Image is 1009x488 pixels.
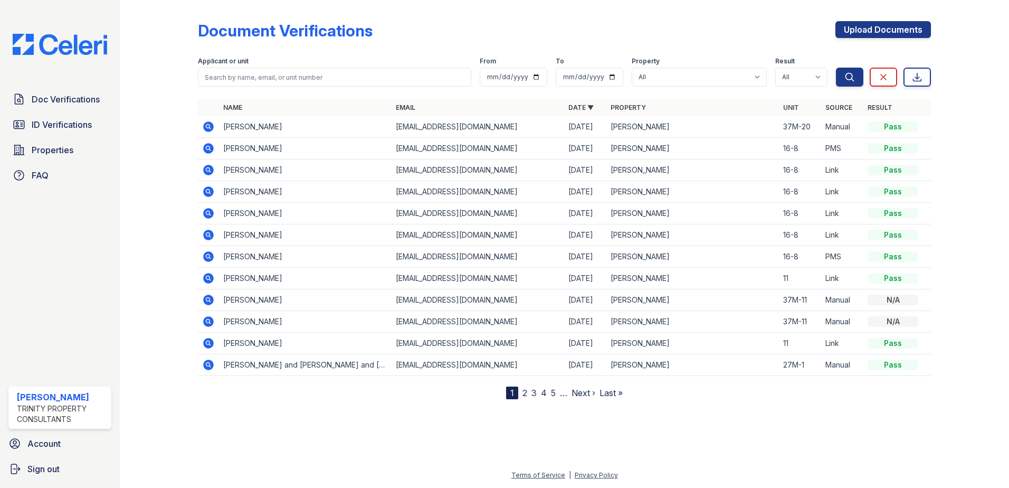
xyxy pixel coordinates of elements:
[868,143,918,154] div: Pass
[219,311,392,333] td: [PERSON_NAME]
[868,316,918,327] div: N/A
[868,295,918,305] div: N/A
[606,181,779,203] td: [PERSON_NAME]
[868,165,918,175] div: Pass
[775,57,795,65] label: Result
[575,471,618,479] a: Privacy Policy
[4,433,116,454] a: Account
[480,57,496,65] label: From
[392,246,564,268] td: [EMAIL_ADDRESS][DOMAIN_NAME]
[606,246,779,268] td: [PERSON_NAME]
[556,57,564,65] label: To
[32,93,100,106] span: Doc Verifications
[564,116,606,138] td: [DATE]
[821,203,863,224] td: Link
[632,57,660,65] label: Property
[8,165,111,186] a: FAQ
[219,116,392,138] td: [PERSON_NAME]
[606,138,779,159] td: [PERSON_NAME]
[825,104,852,111] a: Source
[392,268,564,289] td: [EMAIL_ADDRESS][DOMAIN_NAME]
[541,388,547,398] a: 4
[198,57,249,65] label: Applicant or unit
[779,224,821,246] td: 16-8
[392,333,564,354] td: [EMAIL_ADDRESS][DOMAIN_NAME]
[511,471,565,479] a: Terms of Service
[219,268,392,289] td: [PERSON_NAME]
[198,21,373,40] div: Document Verifications
[219,159,392,181] td: [PERSON_NAME]
[392,311,564,333] td: [EMAIL_ADDRESS][DOMAIN_NAME]
[564,159,606,181] td: [DATE]
[606,224,779,246] td: [PERSON_NAME]
[779,268,821,289] td: 11
[219,138,392,159] td: [PERSON_NAME]
[606,333,779,354] td: [PERSON_NAME]
[821,181,863,203] td: Link
[606,159,779,181] td: [PERSON_NAME]
[219,181,392,203] td: [PERSON_NAME]
[779,138,821,159] td: 16-8
[779,203,821,224] td: 16-8
[572,388,595,398] a: Next ›
[564,311,606,333] td: [DATE]
[611,104,646,111] a: Property
[779,181,821,203] td: 16-8
[392,203,564,224] td: [EMAIL_ADDRESS][DOMAIN_NAME]
[821,224,863,246] td: Link
[4,458,116,480] a: Sign out
[821,138,863,159] td: PMS
[27,463,60,475] span: Sign out
[606,116,779,138] td: [PERSON_NAME]
[868,360,918,370] div: Pass
[32,118,92,131] span: ID Verifications
[835,21,931,38] a: Upload Documents
[779,246,821,268] td: 16-8
[606,289,779,311] td: [PERSON_NAME]
[551,388,556,398] a: 5
[560,387,567,399] span: …
[8,89,111,110] a: Doc Verifications
[599,388,623,398] a: Last »
[506,387,518,399] div: 1
[568,104,594,111] a: Date ▼
[392,289,564,311] td: [EMAIL_ADDRESS][DOMAIN_NAME]
[564,138,606,159] td: [DATE]
[779,289,821,311] td: 37M-11
[32,169,49,182] span: FAQ
[392,138,564,159] td: [EMAIL_ADDRESS][DOMAIN_NAME]
[779,354,821,376] td: 27M-1
[8,114,111,135] a: ID Verifications
[783,104,799,111] a: Unit
[868,186,918,197] div: Pass
[27,437,61,450] span: Account
[779,333,821,354] td: 11
[564,289,606,311] td: [DATE]
[219,289,392,311] td: [PERSON_NAME]
[868,230,918,240] div: Pass
[392,116,564,138] td: [EMAIL_ADDRESS][DOMAIN_NAME]
[17,391,107,403] div: [PERSON_NAME]
[868,104,892,111] a: Result
[392,159,564,181] td: [EMAIL_ADDRESS][DOMAIN_NAME]
[564,203,606,224] td: [DATE]
[779,311,821,333] td: 37M-11
[868,338,918,349] div: Pass
[564,333,606,354] td: [DATE]
[821,246,863,268] td: PMS
[868,251,918,262] div: Pass
[606,311,779,333] td: [PERSON_NAME]
[223,104,242,111] a: Name
[522,388,527,398] a: 2
[779,159,821,181] td: 16-8
[392,181,564,203] td: [EMAIL_ADDRESS][DOMAIN_NAME]
[821,354,863,376] td: Manual
[219,333,392,354] td: [PERSON_NAME]
[821,333,863,354] td: Link
[396,104,415,111] a: Email
[606,354,779,376] td: [PERSON_NAME]
[569,471,571,479] div: |
[821,159,863,181] td: Link
[606,268,779,289] td: [PERSON_NAME]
